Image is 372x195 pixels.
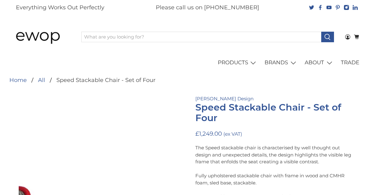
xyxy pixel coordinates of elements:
[223,131,242,137] small: (ex VAT)
[261,54,301,71] a: BRANDS
[195,102,353,123] h1: Speed Stackable Chair - Set of Four
[45,77,155,83] li: Speed Stackable Chair - Set of Four
[9,54,363,71] nav: main navigation
[9,77,27,83] a: Home
[81,32,322,42] input: What are you looking for?
[337,54,363,71] a: TRADE
[214,54,261,71] a: PRODUCTS
[16,3,104,12] p: Everything Works Out Perfectly
[38,77,45,83] a: All
[301,54,337,71] a: ABOUT
[195,96,254,102] a: [PERSON_NAME] Design
[9,77,155,83] nav: breadcrumbs
[195,130,222,137] span: £1,249.00
[156,3,259,12] p: Please call us on [PHONE_NUMBER]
